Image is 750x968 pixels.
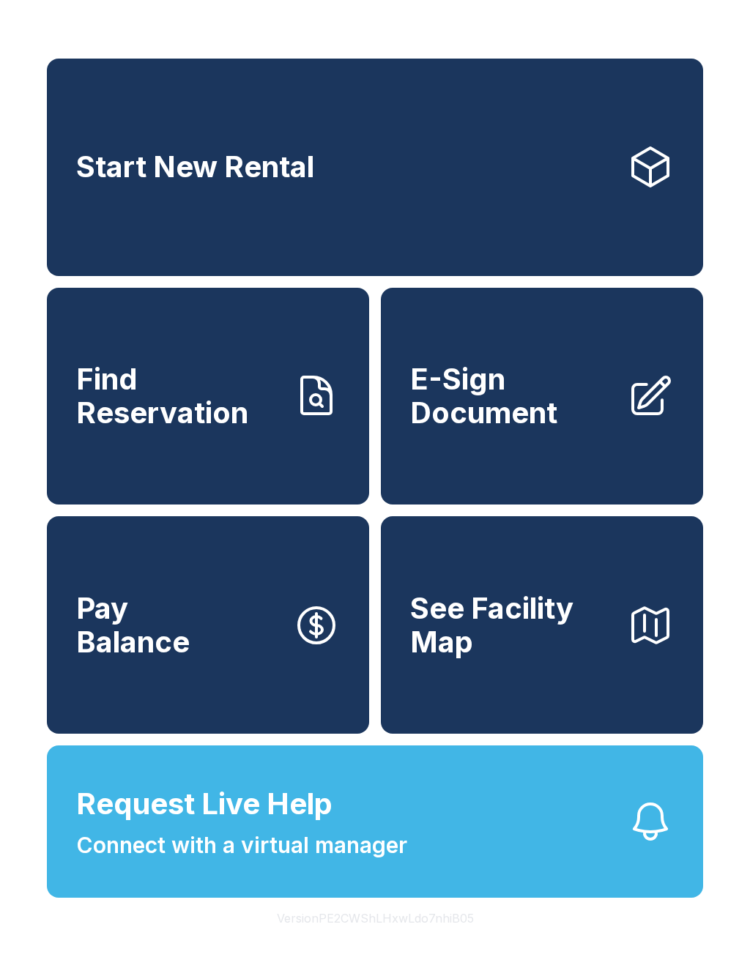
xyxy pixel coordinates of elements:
[47,59,703,276] a: Start New Rental
[76,782,333,826] span: Request Live Help
[410,592,615,658] span: See Facility Map
[47,288,369,505] a: Find Reservation
[47,516,369,734] a: PayBalance
[381,516,703,734] button: See Facility Map
[47,745,703,898] button: Request Live HelpConnect with a virtual manager
[265,898,486,939] button: VersionPE2CWShLHxwLdo7nhiB05
[76,592,190,658] span: Pay Balance
[76,829,407,862] span: Connect with a virtual manager
[76,150,314,184] span: Start New Rental
[381,288,703,505] a: E-Sign Document
[410,362,615,429] span: E-Sign Document
[76,362,281,429] span: Find Reservation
